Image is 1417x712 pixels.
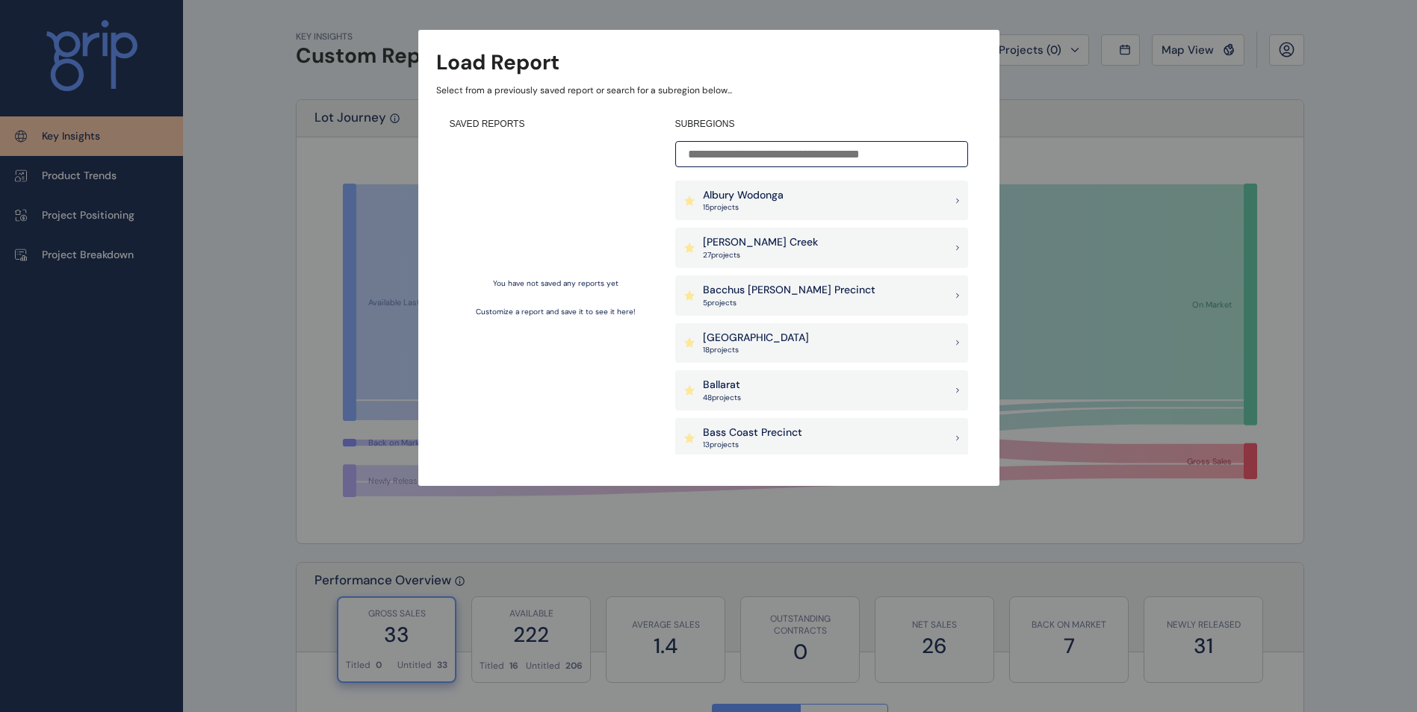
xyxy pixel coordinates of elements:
[703,378,741,393] p: Ballarat
[703,331,809,346] p: [GEOGRAPHIC_DATA]
[703,345,809,355] p: 18 project s
[703,283,875,298] p: Bacchus [PERSON_NAME] Precinct
[436,48,559,77] h3: Load Report
[436,84,982,97] p: Select from a previously saved report or search for a subregion below...
[703,440,802,450] p: 13 project s
[703,393,741,403] p: 48 project s
[450,118,662,131] h4: SAVED REPORTS
[703,235,818,250] p: [PERSON_NAME] Creek
[703,298,875,308] p: 5 project s
[703,188,784,203] p: Albury Wodonga
[675,118,968,131] h4: SUBREGIONS
[703,250,818,260] p: 27 project s
[476,307,636,317] p: Customize a report and save it to see it here!
[703,202,784,213] p: 15 project s
[703,425,802,440] p: Bass Coast Precinct
[493,278,618,289] p: You have not saved any reports yet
